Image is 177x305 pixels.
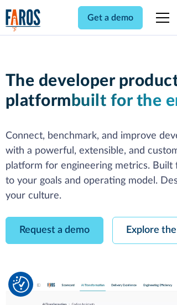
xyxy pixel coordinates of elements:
[13,276,29,293] img: Revisit consent button
[6,9,41,32] img: Logo of the analytics and reporting company Faros.
[13,276,29,293] button: Cookie Settings
[149,4,171,31] div: menu
[6,9,41,32] a: home
[78,6,143,29] a: Get a demo
[6,217,103,244] a: Request a demo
